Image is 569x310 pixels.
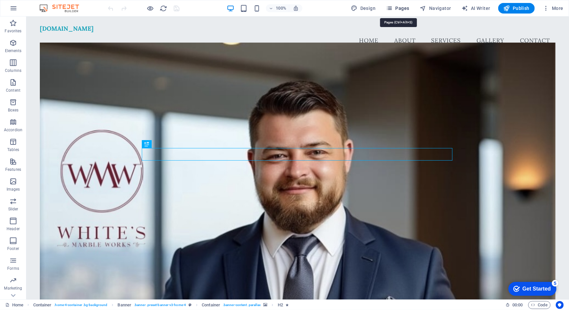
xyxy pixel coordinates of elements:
span: Code [531,301,548,309]
span: : [517,302,518,307]
p: Tables [7,147,19,152]
button: reload [160,4,168,12]
span: . banner-content .parallax [223,301,261,309]
div: 5 [49,1,55,8]
span: More [543,5,563,12]
p: Boxes [8,108,19,113]
div: Design (Ctrl+Alt+Y) [349,3,378,14]
span: Click to select. Double-click to edit [202,301,220,309]
div: Get Started 5 items remaining, 0% complete [5,3,53,17]
button: More [540,3,566,14]
span: Publish [504,5,530,12]
h6: Session time [505,301,523,309]
i: Element contains an animation [286,303,289,307]
i: On resize automatically adjust zoom level to fit chosen device. [293,5,299,11]
i: This element is a customizable preset [189,303,192,307]
span: AI Writer [462,5,490,12]
i: Reload page [160,5,168,12]
p: Header [7,226,20,232]
div: Get Started [19,7,48,13]
button: AI Writer [459,3,493,14]
span: Click to select. Double-click to edit [33,301,52,309]
button: Pages [383,3,412,14]
p: Forms [7,266,19,271]
span: Click to select. Double-click to edit [118,301,132,309]
i: This element contains a background [264,303,268,307]
p: Elements [5,48,22,53]
h6: 100% [276,4,286,12]
span: Pages [386,5,409,12]
p: Footer [7,246,19,251]
button: Usercentrics [556,301,564,309]
p: Columns [5,68,21,73]
p: Favorites [5,28,21,34]
p: Images [7,187,20,192]
span: Design [351,5,376,12]
button: Publish [498,3,535,14]
button: Navigator [417,3,454,14]
span: . banner .preset-banner-v3-home-4 [134,301,186,309]
p: Content [6,88,20,93]
button: Code [528,301,551,309]
button: Design [349,3,378,14]
p: Features [5,167,21,172]
span: . home-4-container .bg-background [54,301,107,309]
span: Click to select. Double-click to edit [278,301,283,309]
button: 100% [266,4,289,12]
img: Editor Logo [38,4,87,12]
span: Navigator [420,5,451,12]
span: 00 00 [512,301,523,309]
p: Slider [8,206,18,212]
button: Click here to leave preview mode and continue editing [146,4,154,12]
nav: breadcrumb [33,301,289,309]
p: Marketing [4,286,22,291]
a: Click to cancel selection. Double-click to open Pages [5,301,23,309]
p: Accordion [4,127,22,133]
